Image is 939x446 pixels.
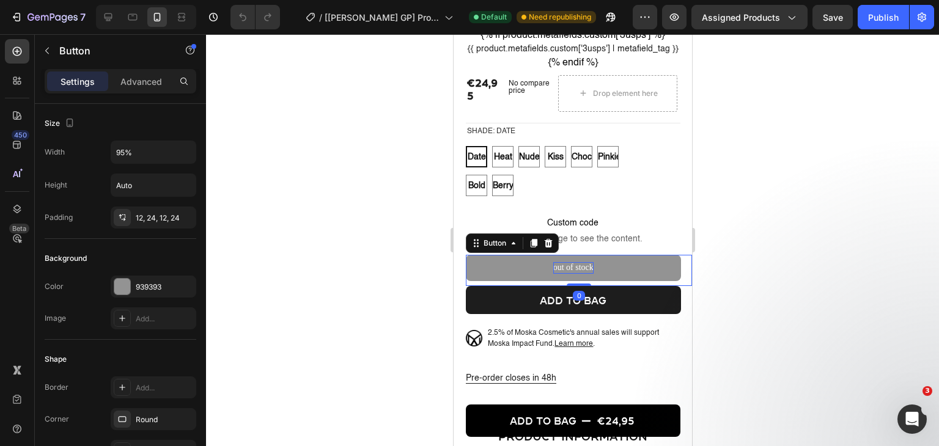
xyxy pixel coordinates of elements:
[100,228,140,239] p: out of stock
[136,282,193,293] div: 939393
[45,354,67,365] div: Shape
[45,382,68,393] div: Border
[39,147,60,156] span: Berry
[823,12,843,23] span: Save
[12,130,29,140] div: 450
[230,5,280,29] div: Undo/Redo
[86,257,153,275] div: Add to bag
[111,141,196,163] input: Auto
[136,382,193,393] div: Add...
[12,199,226,211] span: Publish the page to see the content.
[12,92,63,104] legend: Shade: Date
[858,5,909,29] button: Publish
[59,43,163,58] p: Button
[897,404,927,434] iframe: Intercom live chat
[61,75,95,88] p: Settings
[144,119,168,127] span: Pinkie
[119,257,131,266] div: 0
[136,414,193,425] div: Round
[120,75,162,88] p: Advanced
[14,119,32,127] span: Date
[812,5,853,29] button: Save
[12,221,227,246] button: <p>out of stock</p>
[45,180,67,191] div: Height
[481,12,507,23] span: Default
[94,119,110,127] span: Kiss
[101,306,139,313] a: Learn more
[9,224,29,233] div: Beta
[136,213,193,224] div: 12, 24, 12, 24
[45,147,65,158] div: Width
[12,181,226,196] span: Custom code
[65,119,86,127] span: Nude
[40,119,59,127] span: Heat
[702,11,780,24] span: Assigned Products
[45,212,73,223] div: Padding
[139,54,204,64] div: Drop element here
[34,293,205,315] p: 2.5% of Moska Cosmetic's annual sales will support Moska Impact Fund. .
[12,252,227,280] button: Add to bag
[319,11,322,24] span: /
[922,386,932,396] span: 3
[45,281,64,292] div: Color
[136,313,193,324] div: Add...
[80,10,86,24] p: 7
[111,174,196,196] input: Auto
[45,414,69,425] div: Corner
[691,5,808,29] button: Assigned Products
[55,46,97,60] p: No compare price
[12,338,226,351] p: Pre-order closes in 48h
[868,11,899,24] div: Publish
[45,115,77,132] div: Size
[12,9,226,21] div: {{ product.metafields.custom['3usps'] | metafield_tag }}
[12,296,29,312] img: gempages_517744831234049184-7ea9feba-99f7-42c9-a578-fd2aea331d7b.png
[12,41,46,69] div: €24,95
[454,34,692,446] iframe: Design area
[45,253,87,264] div: Background
[325,11,440,24] span: [[PERSON_NAME] GP] Product Page - [DATE] 11:49:01
[28,203,55,214] div: Button
[118,119,143,127] span: Choco
[45,313,66,324] div: Image
[5,5,91,29] button: 7
[529,12,591,23] span: Need republishing
[15,147,32,156] span: Bold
